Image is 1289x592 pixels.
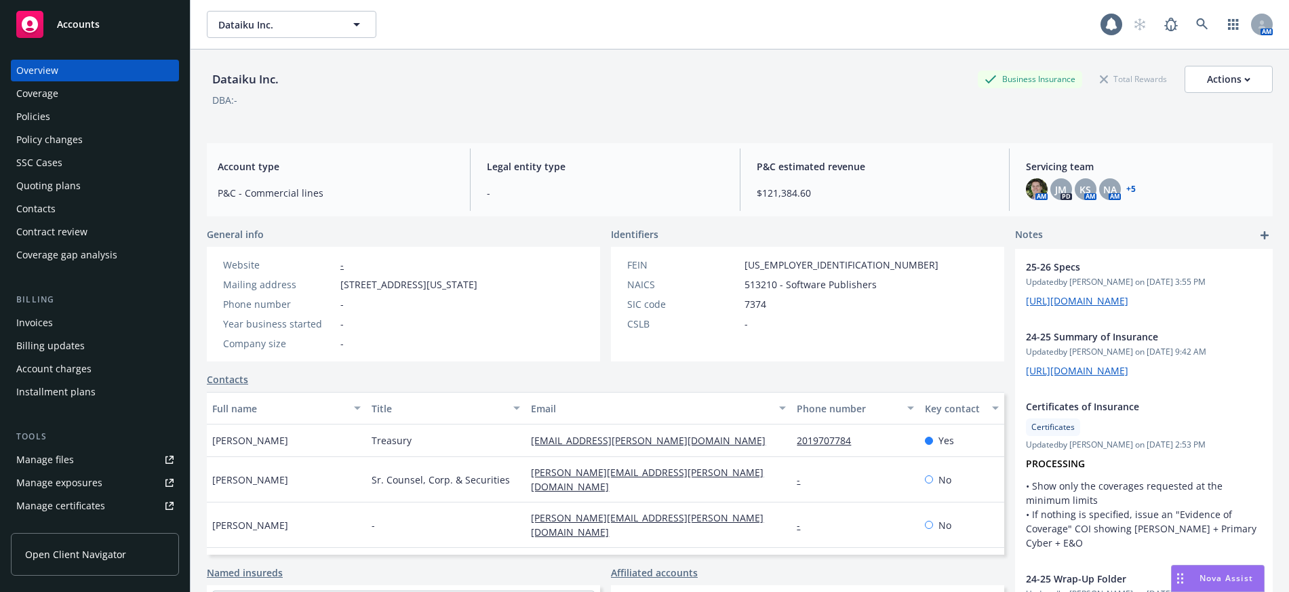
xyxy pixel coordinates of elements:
[1015,319,1273,389] div: 24-25 Summary of InsuranceUpdatedby [PERSON_NAME] on [DATE] 9:42 AM[URL][DOMAIN_NAME]
[797,434,862,447] a: 2019707784
[372,433,412,448] span: Treasury
[223,277,335,292] div: Mailing address
[1026,294,1128,307] a: [URL][DOMAIN_NAME]
[212,401,346,416] div: Full name
[791,392,919,425] button: Phone number
[212,518,288,532] span: [PERSON_NAME]
[1026,330,1227,344] span: 24-25 Summary of Insurance
[11,152,179,174] a: SSC Cases
[366,392,525,425] button: Title
[340,336,344,351] span: -
[11,358,179,380] a: Account charges
[11,335,179,357] a: Billing updates
[207,372,248,387] a: Contacts
[1015,249,1273,319] div: 25-26 SpecsUpdatedby [PERSON_NAME] on [DATE] 3:55 PM[URL][DOMAIN_NAME]
[627,317,739,331] div: CSLB
[757,186,993,200] span: $121,384.60
[11,198,179,220] a: Contacts
[611,227,658,241] span: Identifiers
[16,175,81,197] div: Quoting plans
[1126,11,1153,38] a: Start snowing
[531,511,764,538] a: [PERSON_NAME][EMAIL_ADDRESS][PERSON_NAME][DOMAIN_NAME]
[340,277,477,292] span: [STREET_ADDRESS][US_STATE]
[1157,11,1185,38] a: Report a Bug
[16,129,83,151] div: Policy changes
[16,312,53,334] div: Invoices
[207,392,366,425] button: Full name
[1026,276,1262,288] span: Updated by [PERSON_NAME] on [DATE] 3:55 PM
[1026,479,1262,550] p: • Show only the coverages requested at the minimum limits • If nothing is specified, issue an "Ev...
[223,258,335,272] div: Website
[16,198,56,220] div: Contacts
[11,472,179,494] a: Manage exposures
[11,244,179,266] a: Coverage gap analysis
[1026,260,1227,274] span: 25-26 Specs
[1026,457,1085,470] strong: PROCESSING
[757,159,993,174] span: P&C estimated revenue
[16,381,96,403] div: Installment plans
[531,434,776,447] a: [EMAIL_ADDRESS][PERSON_NAME][DOMAIN_NAME]
[627,258,739,272] div: FEIN
[16,221,87,243] div: Contract review
[212,473,288,487] span: [PERSON_NAME]
[1031,421,1075,433] span: Certificates
[16,83,58,104] div: Coverage
[1015,227,1043,243] span: Notes
[57,19,100,30] span: Accounts
[1079,182,1091,197] span: KS
[1220,11,1247,38] a: Switch app
[16,449,74,471] div: Manage files
[25,547,126,561] span: Open Client Navigator
[1199,572,1253,584] span: Nova Assist
[525,392,791,425] button: Email
[11,106,179,127] a: Policies
[16,60,58,81] div: Overview
[1093,71,1174,87] div: Total Rewards
[487,186,723,200] span: -
[16,358,92,380] div: Account charges
[745,297,766,311] span: 7374
[1171,565,1265,592] button: Nova Assist
[16,106,50,127] div: Policies
[11,293,179,307] div: Billing
[1015,389,1273,561] div: Certificates of InsuranceCertificatesUpdatedby [PERSON_NAME] on [DATE] 2:53 PMPROCESSING• Show on...
[218,186,454,200] span: P&C - Commercial lines
[745,277,877,292] span: 513210 - Software Publishers
[1055,182,1067,197] span: JM
[16,244,117,266] div: Coverage gap analysis
[627,297,739,311] div: SIC code
[16,518,85,540] div: Manage claims
[340,297,344,311] span: -
[531,401,771,416] div: Email
[1172,566,1189,591] div: Drag to move
[1207,66,1250,92] div: Actions
[1026,439,1262,451] span: Updated by [PERSON_NAME] on [DATE] 2:53 PM
[11,129,179,151] a: Policy changes
[797,519,811,532] a: -
[223,297,335,311] div: Phone number
[1126,185,1136,193] a: +5
[627,277,739,292] div: NAICS
[11,430,179,443] div: Tools
[531,466,764,493] a: [PERSON_NAME][EMAIL_ADDRESS][PERSON_NAME][DOMAIN_NAME]
[938,433,954,448] span: Yes
[1026,399,1227,414] span: Certificates of Insurance
[1026,572,1227,586] span: 24-25 Wrap-Up Folder
[611,566,698,580] a: Affiliated accounts
[938,473,951,487] span: No
[797,401,898,416] div: Phone number
[11,175,179,197] a: Quoting plans
[11,312,179,334] a: Invoices
[11,83,179,104] a: Coverage
[11,221,179,243] a: Contract review
[11,495,179,517] a: Manage certificates
[340,258,344,271] a: -
[11,449,179,471] a: Manage files
[212,433,288,448] span: [PERSON_NAME]
[16,472,102,494] div: Manage exposures
[1185,66,1273,93] button: Actions
[919,392,1004,425] button: Key contact
[212,93,237,107] div: DBA: -
[372,401,505,416] div: Title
